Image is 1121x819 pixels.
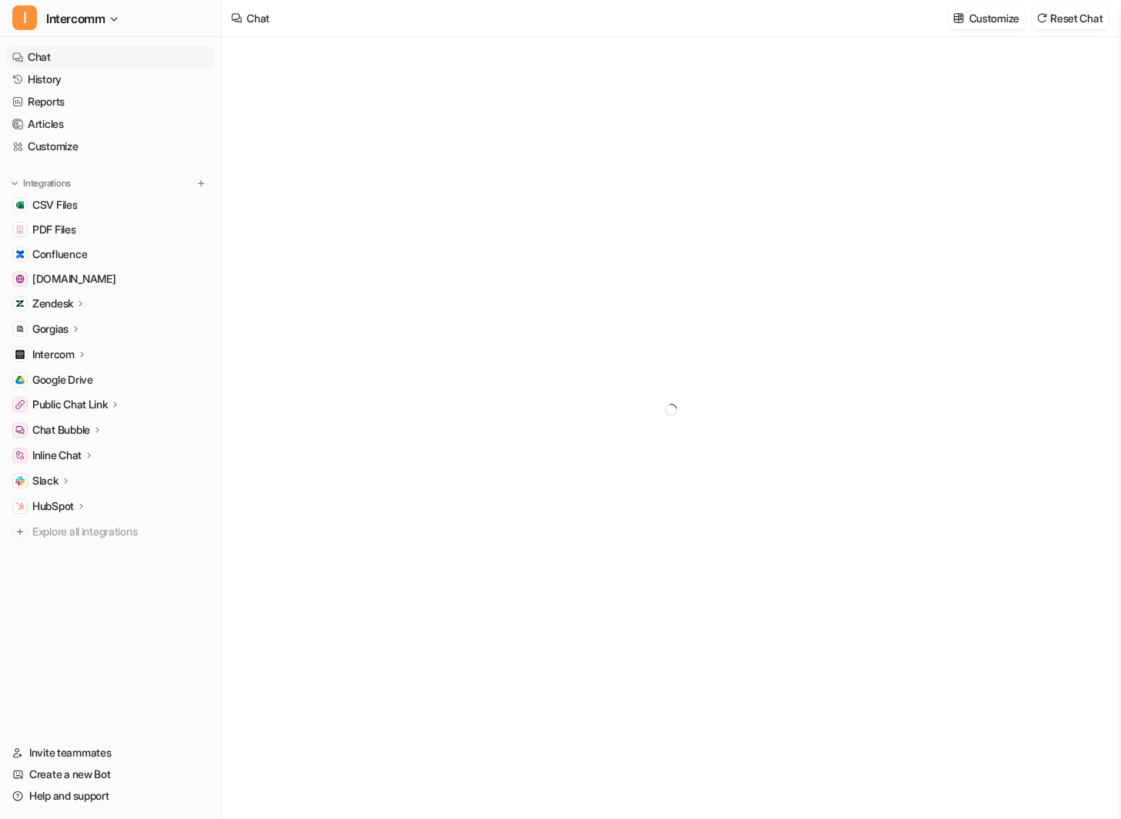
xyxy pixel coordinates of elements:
p: Integrations [23,177,71,190]
img: Slack [15,476,25,485]
p: Zendesk [32,296,73,311]
img: PDF Files [15,225,25,234]
a: History [6,69,215,90]
img: Public Chat Link [15,400,25,409]
img: expand menu [9,178,20,189]
a: Explore all integrations [6,521,215,542]
img: www.helpdesk.com [15,274,25,284]
p: Gorgias [32,321,69,337]
img: Confluence [15,250,25,259]
a: Reports [6,91,215,112]
img: Inline Chat [15,451,25,460]
img: Intercom [15,350,25,359]
span: Intercomm [46,8,105,29]
a: ConfluenceConfluence [6,243,215,265]
img: Gorgias [15,324,25,334]
img: reset [1036,12,1047,24]
p: Intercom [32,347,75,362]
a: Articles [6,113,215,135]
img: Chat Bubble [15,425,25,435]
p: Inline Chat [32,448,82,463]
button: Integrations [6,176,76,191]
span: CSV Files [32,197,77,213]
a: Google DriveGoogle Drive [6,369,215,391]
img: explore all integrations [12,524,28,539]
p: HubSpot [32,498,74,514]
a: Create a new Bot [6,764,215,785]
img: HubSpot [15,502,25,511]
p: Public Chat Link [32,397,108,412]
span: PDF Files [32,222,76,237]
button: Customize [948,7,1025,29]
img: CSV Files [15,200,25,210]
img: Google Drive [15,375,25,384]
span: Explore all integrations [32,519,209,544]
a: Chat [6,46,215,68]
button: Reset Chat [1032,7,1109,29]
span: [DOMAIN_NAME] [32,271,116,287]
span: Google Drive [32,372,93,388]
a: PDF FilesPDF Files [6,219,215,240]
div: Chat [247,10,270,26]
a: www.helpdesk.com[DOMAIN_NAME] [6,268,215,290]
a: Help and support [6,785,215,807]
img: menu_add.svg [196,178,206,189]
a: CSV FilesCSV Files [6,194,215,216]
img: customize [953,12,964,24]
span: I [12,5,37,30]
span: Confluence [32,247,87,262]
img: Zendesk [15,299,25,308]
p: Customize [968,10,1019,26]
a: Customize [6,136,215,157]
a: Invite teammates [6,742,215,764]
p: Slack [32,473,59,488]
p: Chat Bubble [32,422,90,438]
